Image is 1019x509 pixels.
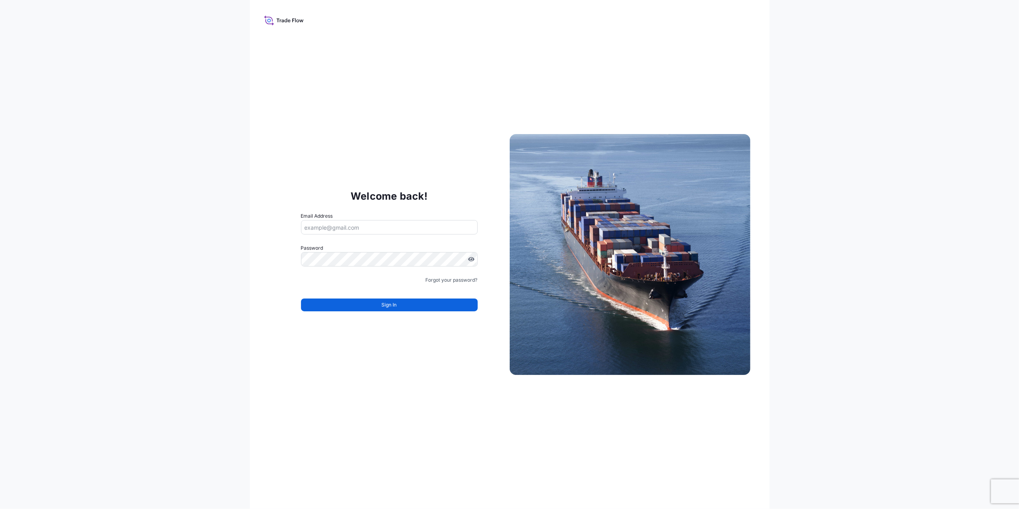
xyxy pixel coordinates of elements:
[301,212,333,220] label: Email Address
[382,301,397,309] span: Sign In
[301,299,478,311] button: Sign In
[468,256,475,263] button: Show password
[351,190,428,202] p: Welcome back!
[301,244,478,252] label: Password
[426,276,478,284] a: Forgot your password?
[510,134,750,375] img: Ship illustration
[301,220,478,234] input: example@gmail.com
